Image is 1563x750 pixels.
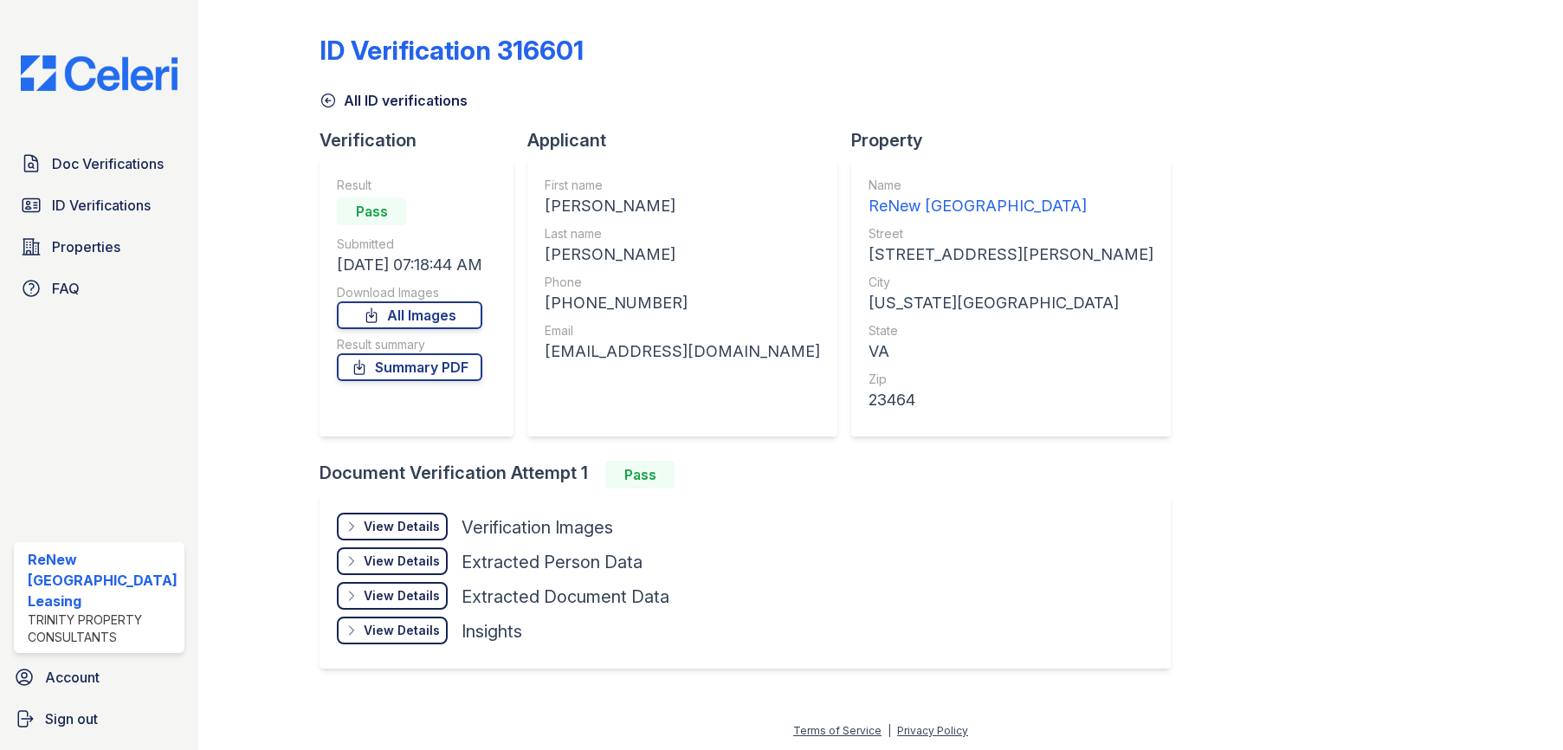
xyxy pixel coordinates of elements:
[545,291,820,315] div: [PHONE_NUMBER]
[869,274,1153,291] div: City
[897,724,968,737] a: Privacy Policy
[320,90,468,111] a: All ID verifications
[320,128,527,152] div: Verification
[337,284,482,301] div: Download Images
[869,291,1153,315] div: [US_STATE][GEOGRAPHIC_DATA]
[337,353,482,381] a: Summary PDF
[545,177,820,194] div: First name
[869,177,1153,194] div: Name
[320,461,1185,488] div: Document Verification Attempt 1
[605,461,675,488] div: Pass
[52,236,120,257] span: Properties
[45,667,100,688] span: Account
[14,230,184,264] a: Properties
[869,388,1153,412] div: 23464
[337,177,482,194] div: Result
[869,339,1153,364] div: VA
[7,660,191,695] a: Account
[337,301,482,329] a: All Images
[7,55,191,91] img: CE_Logo_Blue-a8612792a0a2168367f1c8372b55b34899dd931a85d93a1a3d3e32e68fde9ad4.png
[869,322,1153,339] div: State
[320,35,584,66] div: ID Verification 316601
[364,518,440,535] div: View Details
[45,708,98,729] span: Sign out
[545,274,820,291] div: Phone
[28,549,178,611] div: ReNew [GEOGRAPHIC_DATA] Leasing
[364,622,440,639] div: View Details
[337,236,482,253] div: Submitted
[888,724,891,737] div: |
[545,225,820,242] div: Last name
[462,619,522,643] div: Insights
[337,336,482,353] div: Result summary
[527,128,851,152] div: Applicant
[337,197,406,225] div: Pass
[869,242,1153,267] div: [STREET_ADDRESS][PERSON_NAME]
[851,128,1185,152] div: Property
[793,724,882,737] a: Terms of Service
[545,242,820,267] div: [PERSON_NAME]
[545,339,820,364] div: [EMAIL_ADDRESS][DOMAIN_NAME]
[364,587,440,605] div: View Details
[14,146,184,181] a: Doc Verifications
[7,702,191,736] a: Sign out
[869,194,1153,218] div: ReNew [GEOGRAPHIC_DATA]
[869,177,1153,218] a: Name ReNew [GEOGRAPHIC_DATA]
[462,585,669,609] div: Extracted Document Data
[14,188,184,223] a: ID Verifications
[52,278,80,299] span: FAQ
[337,253,482,277] div: [DATE] 07:18:44 AM
[52,195,151,216] span: ID Verifications
[545,322,820,339] div: Email
[364,553,440,570] div: View Details
[869,225,1153,242] div: Street
[28,611,178,646] div: Trinity Property Consultants
[545,194,820,218] div: [PERSON_NAME]
[869,371,1153,388] div: Zip
[462,515,613,540] div: Verification Images
[462,550,643,574] div: Extracted Person Data
[52,153,164,174] span: Doc Verifications
[14,271,184,306] a: FAQ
